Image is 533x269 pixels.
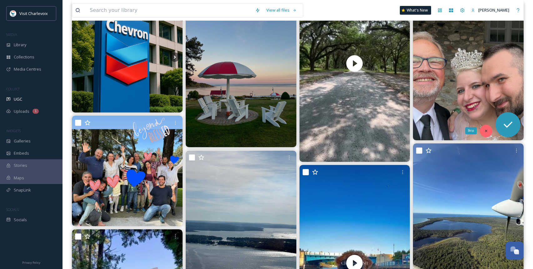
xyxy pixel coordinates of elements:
a: Privacy Policy [22,258,40,266]
img: 🌟POR UNA VIDA BONITA 🌟 Así lo oramos juntos, por "una vida bonita", donde más que cosas, haya per... [72,116,183,226]
span: UGC [14,96,22,102]
a: View all files [263,4,300,16]
a: What's New [400,6,431,15]
button: Open Chat [505,242,524,260]
span: Uploads [14,108,29,114]
span: Socials [14,217,27,223]
span: Embeds [14,150,29,156]
img: $CVX ✅ACCUMULATION ZONE- $135-$160 🎯TARGET- $200-$245 💰DIVIDEND PER SHARE- $1.71 📈PROJECTED ROI- ... [72,2,183,112]
span: Privacy Policy [22,261,40,265]
span: Library [14,42,26,48]
span: Visit Charlevoix [19,11,48,16]
input: Search your library [87,3,252,17]
a: [PERSON_NAME] [468,4,512,16]
span: SOCIALS [6,207,19,212]
span: Collections [14,54,34,60]
span: COLLECT [6,87,20,91]
span: Galleries [14,138,31,144]
span: Stories [14,162,27,168]
span: WIDGETS [6,128,21,133]
span: SnapLink [14,187,31,193]
div: 1 [33,109,39,114]
img: Tadoussac. #charlevoix #🏖 [186,0,296,147]
span: Media Centres [14,66,41,72]
span: Maps [14,175,24,181]
div: Skip [465,127,477,134]
img: Visit-Charlevoix_Logo.jpg [10,10,16,17]
img: Congratulations, Raven and Philip! #CastleWedding #VisitCharlevoix #PureMichigan #CharlevoixWeddi... [413,2,524,140]
span: [PERSON_NAME] [478,7,509,13]
span: MEDIA [6,32,17,37]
